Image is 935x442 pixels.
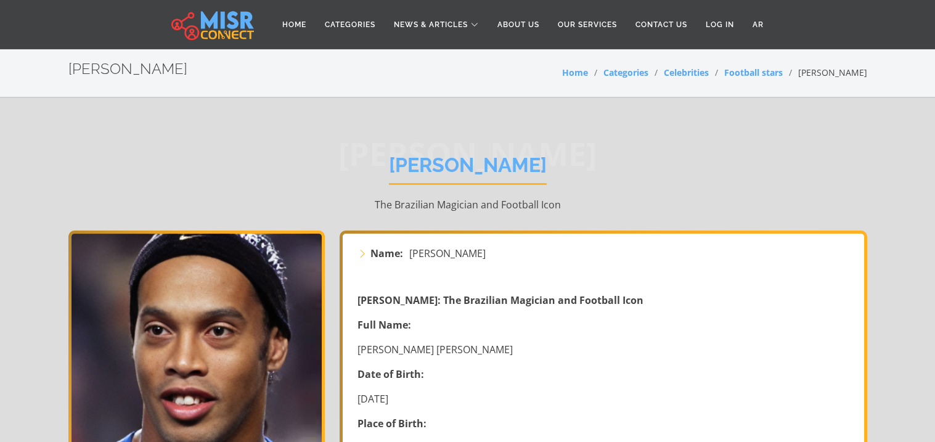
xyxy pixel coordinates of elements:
h2: [PERSON_NAME] [68,60,187,78]
a: Football stars [724,67,783,78]
a: Our Services [549,13,626,36]
a: Categories [603,67,648,78]
a: AR [743,13,773,36]
strong: [PERSON_NAME]: The Brazilian Magician and Football Icon [357,293,643,307]
a: Contact Us [626,13,696,36]
img: main.misr_connect [171,9,254,40]
span: [PERSON_NAME] [409,246,486,261]
a: About Us [488,13,549,36]
a: News & Articles [385,13,488,36]
a: Log in [696,13,743,36]
a: Celebrities [664,67,709,78]
strong: Name: [370,246,403,261]
span: News & Articles [394,19,468,30]
a: Home [273,13,316,36]
strong: Date of Birth: [357,367,424,381]
h1: [PERSON_NAME] [389,153,547,185]
p: [DATE] [357,391,852,406]
strong: Place of Birth: [357,417,427,430]
p: [PERSON_NAME] [PERSON_NAME] [357,342,852,357]
a: Categories [316,13,385,36]
a: Home [562,67,588,78]
strong: Full Name: [357,318,411,332]
li: [PERSON_NAME] [783,66,867,79]
p: The Brazilian Magician and Football Icon [68,197,867,212]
